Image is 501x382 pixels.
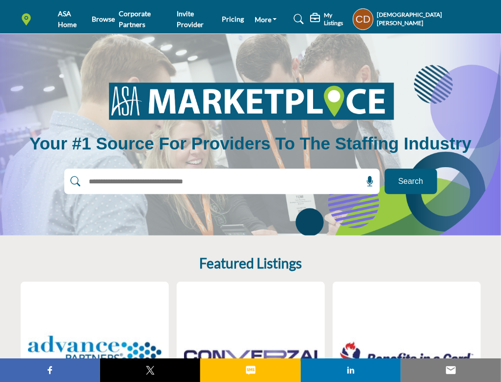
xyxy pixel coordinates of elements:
img: sms sharing button [245,364,257,376]
a: Search [289,11,305,27]
button: Show hide supplier dropdown [353,8,373,30]
a: ASA Home [58,9,77,29]
h1: Your #1 Source for Providers to the Staffing Industry [29,132,472,155]
img: facebook sharing button [44,364,56,376]
img: image [96,75,405,126]
a: Browse [92,15,115,23]
div: My Listings [310,11,350,27]
img: Site Logo [20,13,37,26]
h2: Featured Listings [199,255,302,272]
a: Invite Provider [177,9,204,29]
img: twitter sharing button [144,364,156,376]
span: Search [398,176,423,187]
img: linkedin sharing button [345,364,357,376]
img: email sharing button [445,364,457,376]
button: Search [385,169,437,194]
h5: [DEMOGRAPHIC_DATA][PERSON_NAME] [377,11,481,28]
a: Corporate Partners [119,9,151,29]
a: More [248,12,284,26]
h5: My Listings [324,11,350,27]
a: Pricing [222,15,244,23]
